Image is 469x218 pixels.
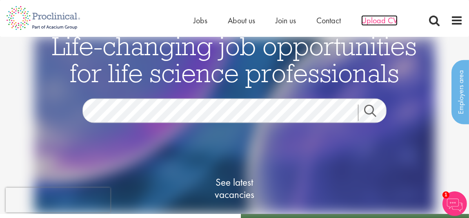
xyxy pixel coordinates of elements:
[6,188,110,212] iframe: reCAPTCHA
[228,15,255,26] a: About us
[276,15,296,26] a: Join us
[193,15,207,26] a: Jobs
[194,176,276,201] span: See latest vacancies
[361,15,398,26] a: Upload CV
[52,29,417,89] span: Life-changing job opportunities for life science professionals
[358,105,393,121] a: Job search submit button
[442,191,449,198] span: 1
[442,191,467,216] img: Chatbot
[316,15,341,26] a: Contact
